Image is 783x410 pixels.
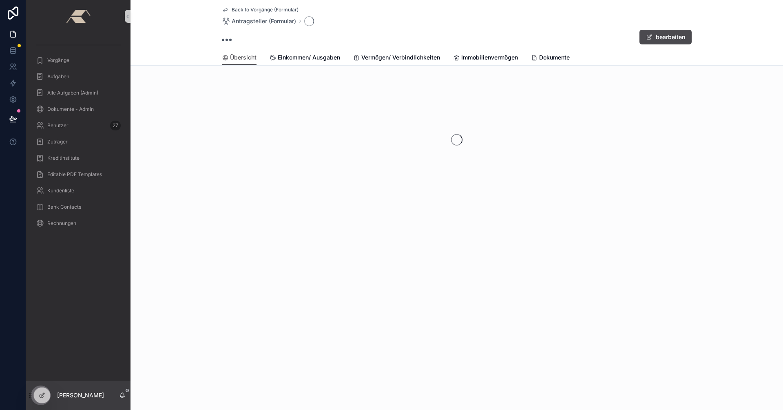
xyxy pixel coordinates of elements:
a: Vorgänge [31,53,126,68]
p: [PERSON_NAME] [57,391,104,399]
div: scrollable content [26,33,130,241]
a: Kundenliste [31,183,126,198]
a: Kreditinstitute [31,151,126,165]
span: Bank Contacts [47,204,81,210]
span: Immobilienvermögen [461,53,518,62]
span: Vorgänge [47,57,69,64]
div: 27 [110,121,121,130]
span: Zuträger [47,139,68,145]
a: Dokumente [531,50,570,66]
img: App logo [66,10,90,23]
a: Vermögen/ Verbindlichkeiten [353,50,440,66]
a: Immobilienvermögen [453,50,518,66]
span: Kundenliste [47,187,74,194]
a: Dokumente - Admin [31,102,126,117]
a: Alle Aufgaben (Admin) [31,86,126,100]
a: Einkommen/ Ausgaben [270,50,340,66]
span: Alle Aufgaben (Admin) [47,90,98,96]
a: Antragsteller (Formular) [222,17,296,25]
span: Editable PDF Templates [47,171,102,178]
a: Editable PDF Templates [31,167,126,182]
a: Aufgaben [31,69,126,84]
span: Aufgaben [47,73,69,80]
span: Dokumente [539,53,570,62]
span: Übersicht [230,53,257,62]
a: Benutzer27 [31,118,126,133]
span: Vermögen/ Verbindlichkeiten [361,53,440,62]
button: bearbeiten [639,30,692,44]
a: Rechnungen [31,216,126,231]
a: Übersicht [222,50,257,66]
span: Einkommen/ Ausgaben [278,53,340,62]
a: Bank Contacts [31,200,126,214]
a: Zuträger [31,134,126,149]
span: Rechnungen [47,220,76,227]
span: Kreditinstitute [47,155,80,161]
a: Back to Vorgänge (Formular) [222,7,299,13]
span: Benutzer [47,122,69,129]
span: Dokumente - Admin [47,106,94,112]
span: Antragsteller (Formular) [232,17,296,25]
span: Back to Vorgänge (Formular) [232,7,299,13]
